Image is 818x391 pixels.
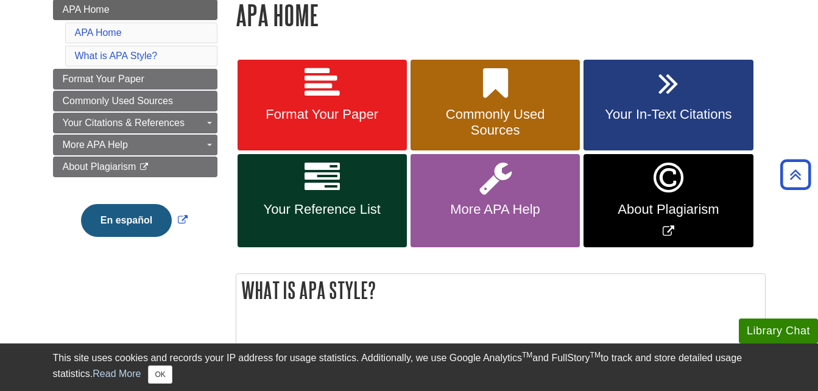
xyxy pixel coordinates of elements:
span: Commonly Used Sources [420,107,571,138]
span: More APA Help [63,139,128,150]
a: APA Home [75,27,122,38]
span: Format Your Paper [63,74,144,84]
div: This site uses cookies and records your IP address for usage statistics. Additionally, we use Goo... [53,351,766,384]
a: Read More [93,368,141,379]
button: En español [81,204,172,237]
span: More APA Help [420,202,571,217]
span: Format Your Paper [247,107,398,122]
a: Your Reference List [238,154,407,247]
a: Format Your Paper [53,69,217,90]
i: This link opens in a new window [139,163,149,171]
span: About Plagiarism [63,161,136,172]
a: Link opens in new window [584,154,753,247]
h2: What is APA Style? [236,274,765,306]
a: Commonly Used Sources [53,91,217,111]
button: Library Chat [739,319,818,343]
span: Your In-Text Citations [593,107,744,122]
a: Link opens in new window [78,215,191,225]
a: Your In-Text Citations [584,60,753,151]
a: Format Your Paper [238,60,407,151]
a: More APA Help [411,154,580,247]
span: Your Citations & References [63,118,185,128]
span: About Plagiarism [593,202,744,217]
sup: TM [522,351,532,359]
a: What is APA Style? [75,51,158,61]
a: Commonly Used Sources [411,60,580,151]
a: About Plagiarism [53,157,217,177]
span: APA Home [63,4,110,15]
span: Commonly Used Sources [63,96,173,106]
a: More APA Help [53,135,217,155]
a: Back to Top [776,166,815,183]
sup: TM [590,351,601,359]
a: Your Citations & References [53,113,217,133]
button: Close [148,365,172,384]
span: Your Reference List [247,202,398,217]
